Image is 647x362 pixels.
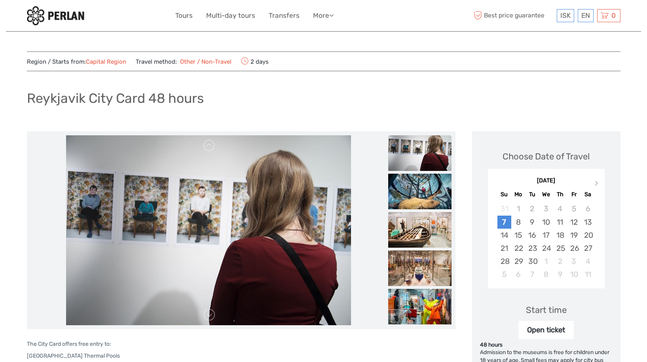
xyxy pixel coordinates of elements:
a: Other / Non-Travel [177,58,232,65]
div: Choose Saturday, September 20th, 2025 [581,229,595,242]
div: Choose Friday, September 19th, 2025 [567,229,581,242]
a: More [313,10,334,21]
p: [GEOGRAPHIC_DATA] Thermal Pools [27,352,455,360]
div: Choose Thursday, September 25th, 2025 [553,242,567,255]
div: Choose Sunday, September 21st, 2025 [497,242,511,255]
a: Capital Region [86,58,126,65]
img: 4e550d517c62493c8ba2f766dd1365c1_slider_thumbnail.jpeg [388,174,452,209]
div: Choose Tuesday, September 9th, 2025 [525,216,539,229]
div: Choose Sunday, October 5th, 2025 [497,268,511,281]
span: ISK [560,11,571,19]
span: Travel method: [136,56,232,67]
div: Not available Friday, September 5th, 2025 [567,202,581,215]
div: Choose Tuesday, October 7th, 2025 [525,268,539,281]
div: [DATE] [488,177,605,185]
div: Fr [567,189,581,200]
div: EN [578,9,594,22]
div: Choose Wednesday, October 8th, 2025 [539,268,553,281]
div: Choose Wednesday, September 10th, 2025 [539,216,553,229]
div: Not available Monday, September 1st, 2025 [511,202,525,215]
div: Choose Friday, October 3rd, 2025 [567,255,581,268]
div: month 2025-09 [490,202,602,281]
div: Tu [525,189,539,200]
div: Choose Thursday, September 11th, 2025 [553,216,567,229]
img: 17f0e84701924b58a836d0b227fe9a30_slider_thumbnail.jpeg [388,289,452,324]
a: Tours [175,10,193,21]
div: Not available Thursday, September 4th, 2025 [553,202,567,215]
div: Start time [526,304,567,316]
img: ca51a6ee380f4cde93af48e715639e87_slider_thumbnail.jpeg [388,212,452,248]
div: Choose Tuesday, September 16th, 2025 [525,229,539,242]
img: 8afa3a5fd4db4fddb83b67331e6e4c48_slider_thumbnail.jpeg [388,250,452,286]
div: Choose Sunday, September 7th, 2025 [497,216,511,229]
div: Mo [511,189,525,200]
div: Choose Thursday, October 2nd, 2025 [553,255,567,268]
div: Choose Tuesday, September 30th, 2025 [525,255,539,268]
div: Choose Saturday, October 11th, 2025 [581,268,595,281]
div: Th [553,189,567,200]
div: Choose Friday, September 12th, 2025 [567,216,581,229]
div: Choose Monday, September 29th, 2025 [511,255,525,268]
div: Choose Date of Travel [503,150,590,163]
button: Next Month [591,179,604,191]
div: Choose Wednesday, October 1st, 2025 [539,255,553,268]
span: Best price guarantee [472,9,555,22]
div: Choose Thursday, September 18th, 2025 [553,229,567,242]
div: Choose Monday, September 8th, 2025 [511,216,525,229]
div: Choose Monday, September 22nd, 2025 [511,242,525,255]
div: Choose Saturday, September 13th, 2025 [581,216,595,229]
div: Not available Wednesday, September 3rd, 2025 [539,202,553,215]
div: Choose Saturday, October 4th, 2025 [581,255,595,268]
div: 48 hours [480,341,613,349]
div: We [539,189,553,200]
img: 2affb09499574bbebcf5b593bb4d68c5_main_slider.jpeg [66,135,351,325]
div: Choose Monday, September 15th, 2025 [511,229,525,242]
a: Transfers [269,10,300,21]
div: Sa [581,189,595,200]
p: The City Card offers free entry to: [27,340,455,349]
img: 288-6a22670a-0f57-43d8-a107-52fbc9b92f2c_logo_small.jpg [27,6,84,25]
img: 2affb09499574bbebcf5b593bb4d68c5_slider_thumbnail.jpeg [388,135,452,171]
h1: Reykjavik City Card 48 hours [27,90,204,106]
a: Multi-day tours [206,10,255,21]
span: 0 [610,11,617,19]
div: Not available Sunday, August 31st, 2025 [497,202,511,215]
div: Not available Saturday, September 6th, 2025 [581,202,595,215]
div: Open ticket [518,321,574,339]
div: Choose Friday, September 26th, 2025 [567,242,581,255]
div: Choose Tuesday, September 23rd, 2025 [525,242,539,255]
span: 2 days [241,56,269,67]
div: Choose Sunday, September 14th, 2025 [497,229,511,242]
div: Choose Saturday, September 27th, 2025 [581,242,595,255]
div: Choose Sunday, September 28th, 2025 [497,255,511,268]
div: Su [497,189,511,200]
div: Not available Tuesday, September 2nd, 2025 [525,202,539,215]
span: Region / Starts from: [27,58,126,66]
div: Choose Wednesday, September 24th, 2025 [539,242,553,255]
div: Choose Wednesday, September 17th, 2025 [539,229,553,242]
div: Choose Thursday, October 9th, 2025 [553,268,567,281]
div: Choose Monday, October 6th, 2025 [511,268,525,281]
div: Choose Friday, October 10th, 2025 [567,268,581,281]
